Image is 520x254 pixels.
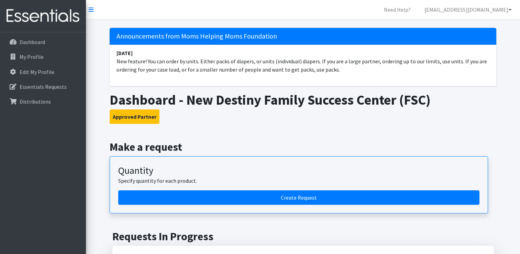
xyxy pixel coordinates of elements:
[118,165,479,177] h3: Quantity
[112,230,494,243] h2: Requests In Progress
[20,39,45,45] p: Dashboard
[110,45,496,78] li: New feature! You can order by units. Either packs of diapers, or units (individual) diapers. If y...
[20,83,67,90] p: Essentials Requests
[20,68,54,75] p: Edit My Profile
[110,92,496,108] h1: Dashboard - New Destiny Family Success Center (FSC)
[419,3,517,17] a: [EMAIL_ADDRESS][DOMAIN_NAME]
[3,50,83,64] a: My Profile
[3,35,83,49] a: Dashboard
[110,109,159,124] button: Approved Partner
[20,98,51,105] p: Distributions
[3,80,83,94] a: Essentials Requests
[118,177,479,185] p: Specify quantity for each product.
[118,190,479,205] a: Create a request by quantity
[3,4,83,28] img: HumanEssentials
[110,28,496,45] h5: Announcements from Moms Helping Moms Foundation
[378,3,416,17] a: Need Help?
[20,53,44,60] p: My Profile
[3,95,83,108] a: Distributions
[117,50,133,56] strong: [DATE]
[110,140,496,154] h2: Make a request
[3,65,83,79] a: Edit My Profile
